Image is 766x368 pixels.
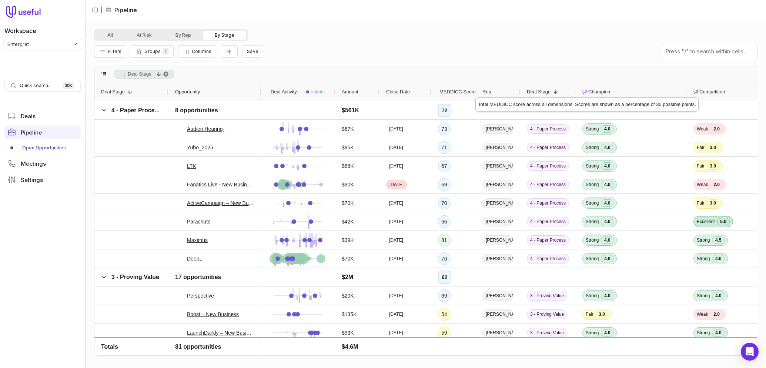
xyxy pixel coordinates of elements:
[699,87,725,96] span: Competition
[697,330,710,336] span: Strong
[438,215,451,228] div: 66
[438,345,451,358] div: 63
[389,237,403,243] time: [DATE]
[144,49,161,54] span: Groups
[482,87,491,96] span: Rep
[187,217,211,226] a: Parachute
[178,45,216,58] button: Columns
[438,271,451,284] div: 62
[247,49,258,54] span: Save
[389,200,403,206] time: [DATE]
[63,82,74,89] kbd: ⌘ K
[601,218,613,225] span: 4.0
[482,161,514,171] span: [PERSON_NAME]
[187,143,213,152] a: Yubo_2025
[601,292,613,299] span: 4.0
[438,178,451,191] div: 69
[707,144,719,151] span: 3.0
[662,44,757,59] input: Press "/" to search within cells...
[527,235,569,245] span: 4 - Paper Process
[111,274,159,280] span: 3 - Proving Value
[527,347,567,356] span: 3 - Proving Value
[4,142,81,154] div: Pipeline submenu
[482,198,514,208] span: [PERSON_NAME]
[601,199,613,207] span: 4.0
[21,130,42,135] span: Pipeline
[439,87,476,96] span: MEDDICC Score
[106,6,137,14] li: Pipeline
[342,310,357,319] span: $135K
[203,31,246,40] button: By Stage
[4,109,81,123] a: Deals
[128,70,151,79] span: Deal Stage
[582,83,680,101] div: Champion
[697,126,708,132] span: Weak
[712,292,725,299] span: 4.0
[389,163,403,169] time: [DATE]
[588,87,610,96] span: Champion
[586,182,599,188] span: Strong
[710,125,723,133] span: 2.0
[438,160,451,172] div: 67
[4,26,36,35] label: Workspace
[697,200,705,206] span: Fair
[389,330,403,336] time: [DATE]
[187,347,199,356] a: OLX-
[21,161,46,166] span: Meetings
[389,293,403,299] time: [DATE]
[389,126,403,132] time: [DATE]
[221,45,238,58] button: Collapse all rows
[438,123,451,135] div: 73
[586,311,593,317] span: Fair
[586,126,599,132] span: Strong
[527,124,569,134] span: 4 - Paper Process
[389,145,403,150] time: [DATE]
[697,256,710,262] span: Strong
[482,328,514,338] span: [PERSON_NAME]
[242,45,263,58] button: Create a new saved view
[438,234,451,246] div: 81
[175,273,221,282] span: 17 opportunities
[527,254,569,263] span: 4 - Paper Process
[342,143,354,152] span: $95K
[21,177,43,183] span: Settings
[482,254,514,263] span: [PERSON_NAME]
[21,113,36,119] span: Deals
[389,219,403,225] time: [DATE]
[527,143,569,152] span: 4 - Paper Process
[707,162,719,170] span: 3.0
[586,237,599,243] span: Strong
[342,291,354,300] span: $20K
[163,48,169,55] span: 1
[342,106,359,115] span: $561K
[601,144,613,151] span: 4.0
[438,141,451,154] div: 71
[527,180,569,189] span: 4 - Paper Process
[94,45,126,58] button: Filter Pipeline
[131,45,173,58] button: Group Pipeline
[586,330,599,336] span: Strong
[482,309,514,319] span: [PERSON_NAME]
[601,236,613,244] span: 4.0
[108,49,121,54] span: Filters
[697,348,708,354] span: Weak
[697,237,710,243] span: Strong
[4,126,81,139] a: Pipeline
[342,217,354,226] span: $42K
[586,145,599,150] span: Strong
[187,291,216,300] a: Perspective-
[697,293,710,299] span: Strong
[114,70,174,79] div: Row Groups
[717,218,730,225] span: 5.0
[527,309,567,319] span: 3 - Proving Value
[601,181,613,188] span: 4.0
[389,348,403,354] time: [DATE]
[389,256,403,262] time: [DATE]
[342,328,354,337] span: $93K
[601,162,613,170] span: 4.0
[125,31,164,40] button: At Risk
[20,83,51,89] span: Quick search...
[175,106,218,115] span: 8 opportunities
[187,236,208,245] a: Maximus
[342,199,354,208] span: $70K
